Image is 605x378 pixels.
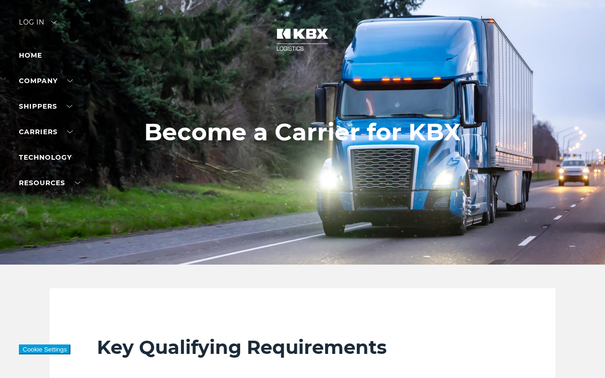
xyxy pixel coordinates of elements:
[19,102,72,111] a: SHIPPERS
[51,21,57,24] img: arrow
[19,77,73,85] a: Company
[97,335,508,359] h2: Key Qualifying Requirements
[19,344,70,354] button: Cookie Settings
[144,119,461,146] h1: Become a Carrier for KBX
[19,19,57,33] div: Log in
[558,333,605,378] iframe: Chat Widget
[19,51,42,60] a: Home
[19,128,73,136] a: Carriers
[19,179,80,187] a: RESOURCES
[19,153,72,162] a: Technology
[267,19,338,60] img: kbx logo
